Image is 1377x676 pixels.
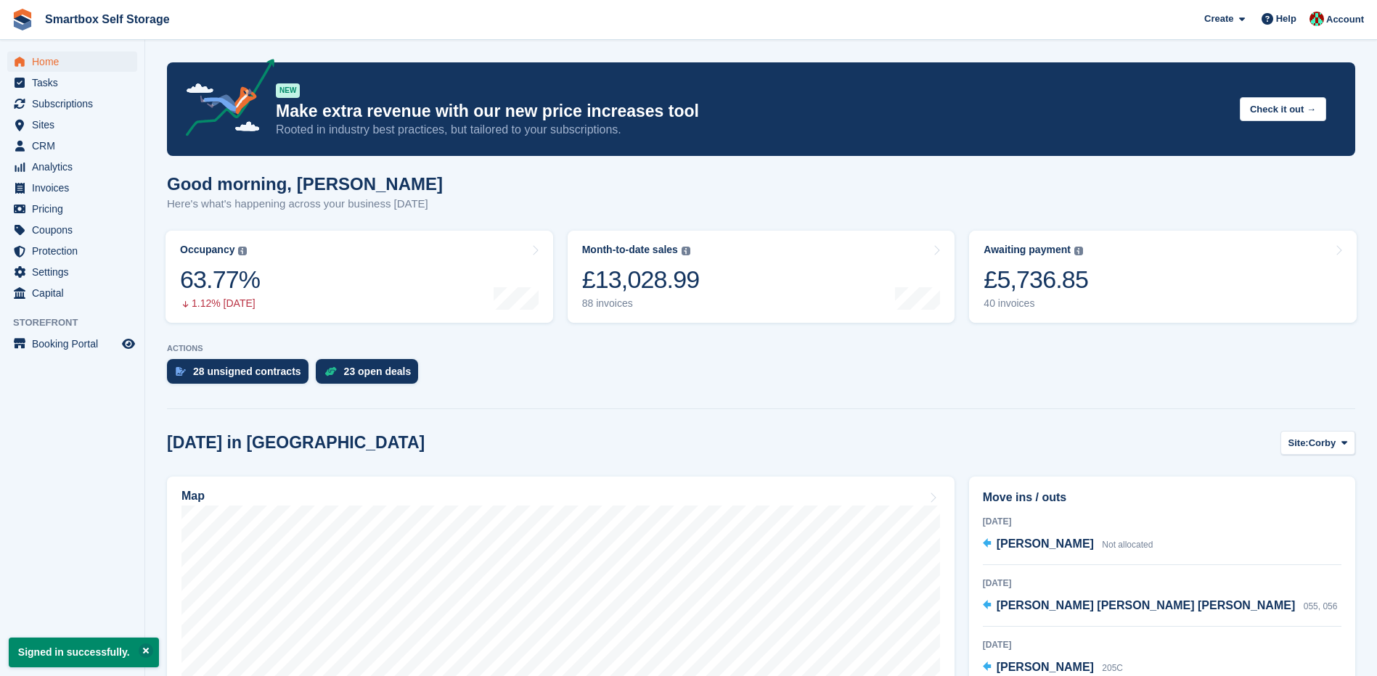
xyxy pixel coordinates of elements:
[167,433,425,453] h2: [DATE] in [GEOGRAPHIC_DATA]
[13,316,144,330] span: Storefront
[1240,97,1326,121] button: Check it out →
[983,597,1338,616] a: [PERSON_NAME] [PERSON_NAME] [PERSON_NAME] 055, 056
[984,297,1088,310] div: 40 invoices
[32,94,119,114] span: Subscriptions
[32,199,119,219] span: Pricing
[276,101,1228,122] p: Make extra revenue with our new price increases tool
[32,241,119,261] span: Protection
[7,115,137,135] a: menu
[969,231,1357,323] a: Awaiting payment £5,736.85 40 invoices
[324,366,337,376] img: deal-1b604bf984904fb50ccaf53a9ad4b4a5d6e5aea283cecdc64d6e3604feb123c2.svg
[32,157,119,177] span: Analytics
[176,367,186,376] img: contract_signature_icon-13c848040528278c33f63329250d36e43548de30e8caae1d1a13099fd9432cc5.svg
[167,196,443,213] p: Here's what's happening across your business [DATE]
[32,51,119,72] span: Home
[568,231,955,323] a: Month-to-date sales £13,028.99 88 invoices
[238,247,247,255] img: icon-info-grey-7440780725fd019a000dd9b08b2336e03edf1995a4989e88bcd33f0948082b44.svg
[1074,247,1083,255] img: icon-info-grey-7440780725fd019a000dd9b08b2336e03edf1995a4989e88bcd33f0948082b44.svg
[1326,12,1364,27] span: Account
[582,244,678,256] div: Month-to-date sales
[7,199,137,219] a: menu
[983,577,1341,590] div: [DATE]
[193,366,301,377] div: 28 unsigned contracts
[7,136,137,156] a: menu
[32,220,119,240] span: Coupons
[983,638,1341,651] div: [DATE]
[997,537,1094,550] span: [PERSON_NAME]
[1288,436,1309,450] span: Site:
[166,231,553,323] a: Occupancy 63.77% 1.12% [DATE]
[682,247,690,255] img: icon-info-grey-7440780725fd019a000dd9b08b2336e03edf1995a4989e88bcd33f0948082b44.svg
[997,661,1094,673] span: [PERSON_NAME]
[997,599,1296,611] span: [PERSON_NAME] [PERSON_NAME] [PERSON_NAME]
[276,83,300,98] div: NEW
[316,359,426,391] a: 23 open deals
[173,59,275,141] img: price-adjustments-announcement-icon-8257ccfd72463d97f412b2fc003d46551f7dbcb40ab6d574587a9cd5c0d94...
[1102,540,1153,550] span: Not allocated
[39,7,176,31] a: Smartbox Self Storage
[120,335,137,353] a: Preview store
[181,490,205,503] h2: Map
[7,51,137,72] a: menu
[1204,12,1233,26] span: Create
[1309,436,1336,450] span: Corby
[32,283,119,303] span: Capital
[7,334,137,354] a: menu
[32,262,119,282] span: Settings
[167,344,1355,353] p: ACTIONS
[344,366,412,377] div: 23 open deals
[7,157,137,177] a: menu
[582,297,700,310] div: 88 invoices
[983,515,1341,528] div: [DATE]
[7,283,137,303] a: menu
[32,115,119,135] span: Sites
[1309,12,1324,26] img: Caren Ingold
[7,94,137,114] a: menu
[32,334,119,354] span: Booking Portal
[12,9,33,30] img: stora-icon-8386f47178a22dfd0bd8f6a31ec36ba5ce8667c1dd55bd0f319d3a0aa187defe.svg
[32,136,119,156] span: CRM
[32,73,119,93] span: Tasks
[984,265,1088,294] div: £5,736.85
[9,638,159,667] p: Signed in successfully.
[167,174,443,194] h1: Good morning, [PERSON_NAME]
[7,262,137,282] a: menu
[983,535,1153,554] a: [PERSON_NAME] Not allocated
[983,489,1341,506] h2: Move ins / outs
[180,265,260,294] div: 63.77%
[1102,663,1123,673] span: 205C
[180,244,234,256] div: Occupancy
[7,73,137,93] a: menu
[276,122,1228,138] p: Rooted in industry best practices, but tailored to your subscriptions.
[167,359,316,391] a: 28 unsigned contracts
[1304,601,1338,611] span: 055, 056
[7,220,137,240] a: menu
[1280,431,1355,455] button: Site: Corby
[180,297,260,310] div: 1.12% [DATE]
[984,244,1071,256] div: Awaiting payment
[7,178,137,198] a: menu
[32,178,119,198] span: Invoices
[582,265,700,294] div: £13,028.99
[7,241,137,261] a: menu
[1276,12,1296,26] span: Help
